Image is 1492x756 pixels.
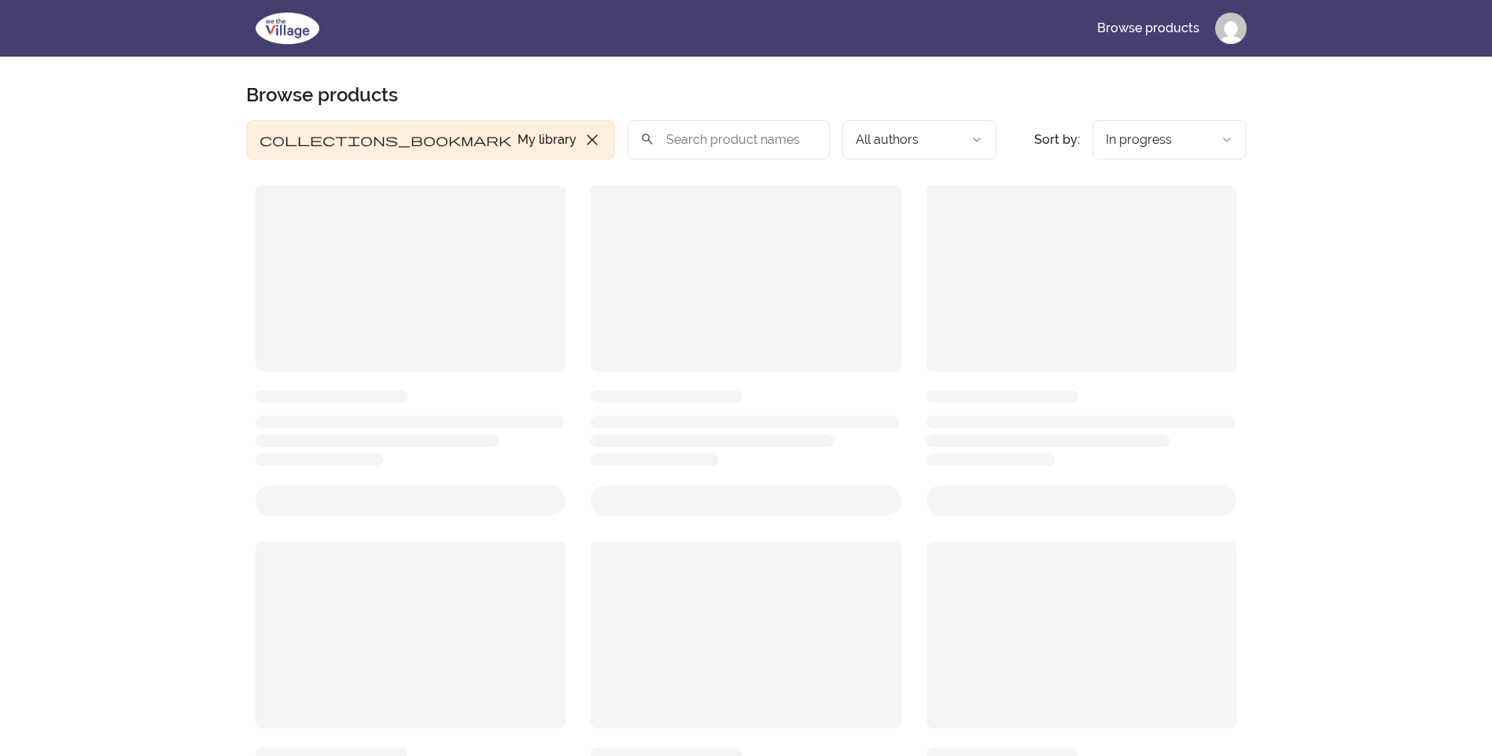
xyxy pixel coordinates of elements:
[246,83,398,108] h1: Browse products
[628,120,830,160] input: Search product names
[1085,9,1247,47] nav: Main
[260,130,511,149] span: collections_bookmark
[842,120,997,160] button: Filter by author
[640,128,654,150] span: search
[246,9,329,47] img: We The Village logo
[1092,120,1247,160] button: Product sort options
[583,130,602,149] span: close
[1034,132,1080,147] span: Sort by:
[1085,9,1212,47] a: Browse products
[1215,13,1247,44] img: Profile image for Sandra
[246,120,615,160] button: Filter by My library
